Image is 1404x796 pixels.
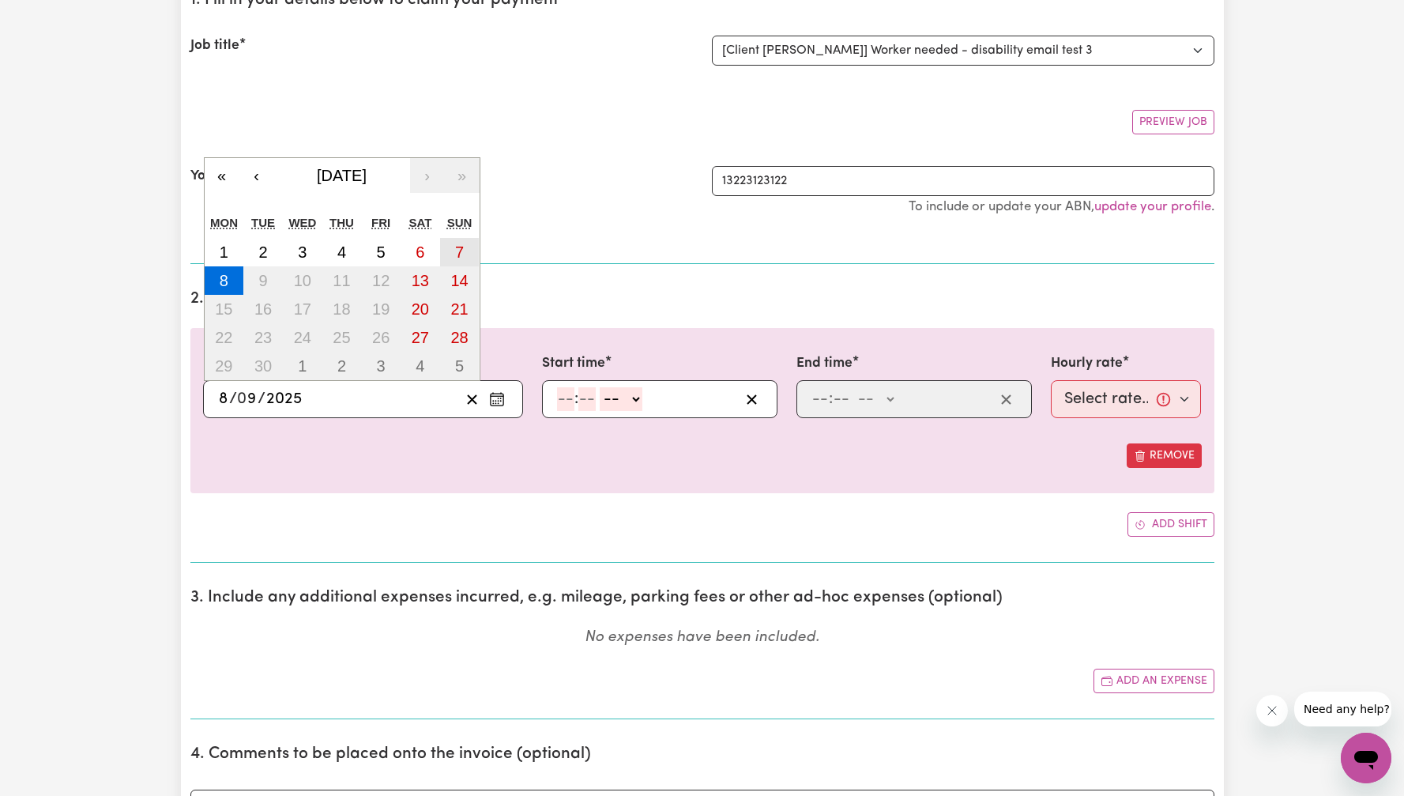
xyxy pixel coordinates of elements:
[445,158,480,193] button: »
[909,200,1214,213] small: To include or update your ABN, .
[190,588,1214,608] h2: 3. Include any additional expenses incurred, e.g. mileage, parking fees or other ad-hoc expenses ...
[229,390,237,408] span: /
[215,329,232,346] abbr: September 22, 2025
[401,352,440,380] button: October 4, 2025
[205,352,244,380] button: September 29, 2025
[258,243,267,261] abbr: September 2, 2025
[215,300,232,318] abbr: September 15, 2025
[361,352,401,380] button: October 3, 2025
[283,266,322,295] button: September 10, 2025
[585,630,819,645] em: No expenses have been included.
[796,353,853,374] label: End time
[283,323,322,352] button: September 24, 2025
[578,387,596,411] input: --
[205,266,244,295] button: September 8, 2025
[322,266,362,295] button: September 11, 2025
[322,323,362,352] button: September 25, 2025
[294,329,311,346] abbr: September 24, 2025
[322,295,362,323] button: September 18, 2025
[412,300,429,318] abbr: September 20, 2025
[298,357,307,375] abbr: October 1, 2025
[412,272,429,289] abbr: September 13, 2025
[251,216,275,229] abbr: Tuesday
[361,238,401,266] button: September 5, 2025
[829,390,833,408] span: :
[190,289,1214,309] h2: 2. Enter the details of your shift(s)
[298,243,307,261] abbr: September 3, 2025
[205,295,244,323] button: September 15, 2025
[410,158,445,193] button: ›
[455,357,464,375] abbr: October 5, 2025
[239,158,274,193] button: ‹
[1127,443,1202,468] button: Remove this shift
[361,266,401,295] button: September 12, 2025
[243,323,283,352] button: September 23, 2025
[401,295,440,323] button: September 20, 2025
[333,329,350,346] abbr: September 25, 2025
[440,266,480,295] button: September 14, 2025
[205,158,239,193] button: «
[542,353,605,374] label: Start time
[322,352,362,380] button: October 2, 2025
[329,216,354,229] abbr: Thursday
[254,300,272,318] abbr: September 16, 2025
[484,387,510,411] button: Enter the date of care work
[254,329,272,346] abbr: September 23, 2025
[447,216,472,229] abbr: Sunday
[408,216,431,229] abbr: Saturday
[401,266,440,295] button: September 13, 2025
[265,387,303,411] input: ----
[1094,200,1211,213] a: update your profile
[440,323,480,352] button: September 28, 2025
[372,329,390,346] abbr: September 26, 2025
[288,216,316,229] abbr: Wednesday
[317,167,367,184] span: [DATE]
[455,243,464,261] abbr: September 7, 2025
[203,353,318,374] label: Date of care work
[210,216,238,229] abbr: Monday
[283,238,322,266] button: September 3, 2025
[440,295,480,323] button: September 21, 2025
[401,323,440,352] button: September 27, 2025
[190,166,250,187] label: Your ABN
[377,357,386,375] abbr: October 3, 2025
[440,238,480,266] button: September 7, 2025
[243,295,283,323] button: September 16, 2025
[450,272,468,289] abbr: September 14, 2025
[238,387,258,411] input: --
[460,387,484,411] button: Clear date
[377,243,386,261] abbr: September 5, 2025
[258,272,267,289] abbr: September 9, 2025
[243,352,283,380] button: September 30, 2025
[371,216,390,229] abbr: Friday
[372,300,390,318] abbr: September 19, 2025
[205,323,244,352] button: September 22, 2025
[557,387,574,411] input: --
[361,323,401,352] button: September 26, 2025
[1093,669,1214,693] button: Add another expense
[205,238,244,266] button: September 1, 2025
[337,243,346,261] abbr: September 4, 2025
[274,158,410,193] button: [DATE]
[258,390,265,408] span: /
[1256,695,1288,726] iframe: Close message
[283,352,322,380] button: October 1, 2025
[811,387,829,411] input: --
[361,295,401,323] button: September 19, 2025
[333,272,350,289] abbr: September 11, 2025
[215,357,232,375] abbr: September 29, 2025
[401,238,440,266] button: September 6, 2025
[220,272,228,289] abbr: September 8, 2025
[190,745,1214,764] h2: 4. Comments to be placed onto the invoice (optional)
[237,391,247,407] span: 0
[416,357,424,375] abbr: October 4, 2025
[333,300,350,318] abbr: September 18, 2025
[337,357,346,375] abbr: October 2, 2025
[1341,733,1391,783] iframe: Button to launch messaging window
[833,387,850,411] input: --
[416,243,424,261] abbr: September 6, 2025
[322,238,362,266] button: September 4, 2025
[440,352,480,380] button: October 5, 2025
[1294,692,1391,726] iframe: Message from company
